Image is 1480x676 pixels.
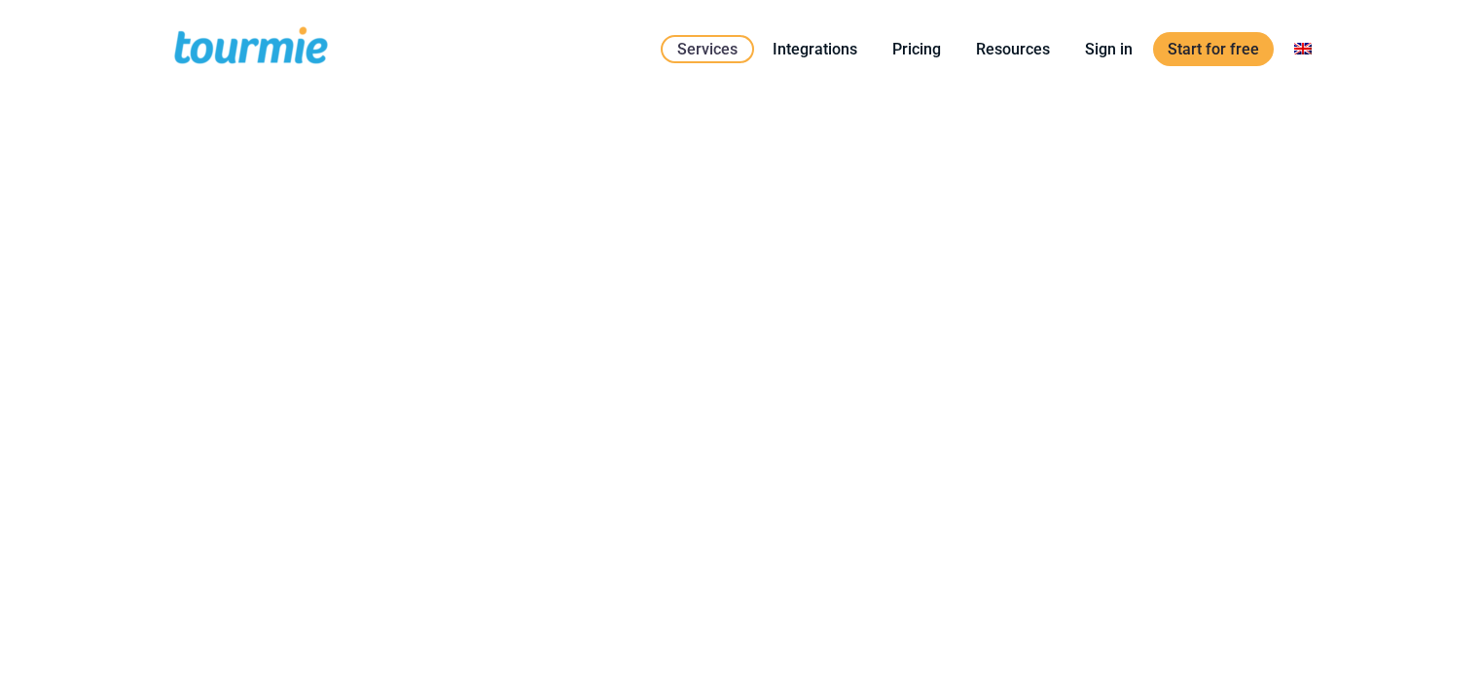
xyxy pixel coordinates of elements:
[878,37,956,61] a: Pricing
[961,37,1065,61] a: Resources
[661,35,754,63] a: Services
[1070,37,1147,61] a: Sign in
[758,37,872,61] a: Integrations
[1153,32,1274,66] a: Start for free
